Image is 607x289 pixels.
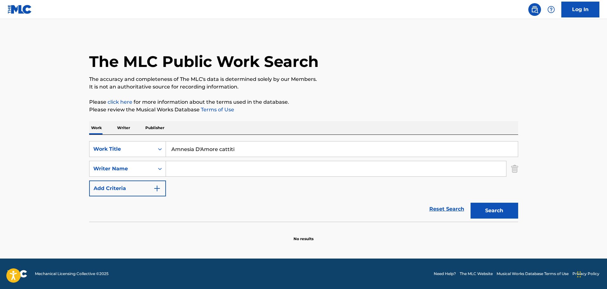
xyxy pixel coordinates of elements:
a: click here [108,99,132,105]
a: Terms of Use [200,107,234,113]
p: Work [89,121,104,135]
div: Writer Name [93,165,150,173]
a: Public Search [528,3,541,16]
p: No results [294,228,313,242]
img: logo [8,270,27,278]
img: search [531,6,538,13]
img: MLC Logo [8,5,32,14]
a: Musical Works Database Terms of Use [497,271,569,277]
button: Add Criteria [89,181,166,196]
span: Mechanical Licensing Collective © 2025 [35,271,109,277]
a: The MLC Website [460,271,493,277]
h1: The MLC Public Work Search [89,52,319,71]
div: Help [545,3,558,16]
a: Reset Search [426,202,467,216]
p: Writer [115,121,132,135]
button: Search [471,203,518,219]
a: Need Help? [434,271,456,277]
div: Drag [577,265,581,284]
p: Publisher [143,121,166,135]
img: 9d2ae6d4665cec9f34b9.svg [153,185,161,192]
a: Privacy Policy [572,271,599,277]
form: Search Form [89,141,518,222]
p: It is not an authoritative source for recording information. [89,83,518,91]
div: Work Title [93,145,150,153]
img: help [547,6,555,13]
a: Log In [561,2,599,17]
p: Please review the Musical Works Database [89,106,518,114]
img: Delete Criterion [511,161,518,177]
p: The accuracy and completeness of The MLC's data is determined solely by our Members. [89,76,518,83]
p: Please for more information about the terms used in the database. [89,98,518,106]
iframe: Chat Widget [575,259,607,289]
